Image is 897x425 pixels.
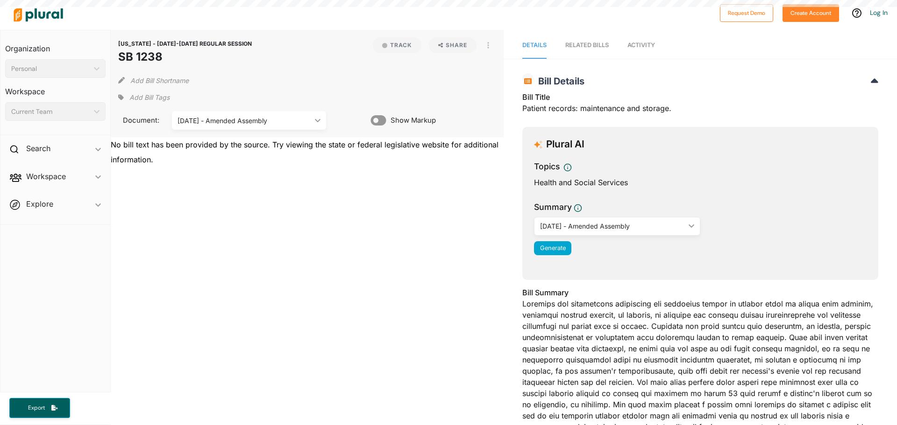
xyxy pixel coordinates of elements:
[720,4,773,22] button: Request Demo
[129,93,170,102] span: Add Bill Tags
[11,107,90,117] div: Current Team
[565,41,609,49] div: RELATED BILLS
[534,177,867,188] div: Health and Social Services
[534,201,572,213] h3: Summary
[11,64,90,74] div: Personal
[9,398,70,418] button: Export
[870,8,888,17] a: Log In
[522,32,547,59] a: Details
[522,42,547,49] span: Details
[111,137,504,167] div: No bill text has been provided by the source. Try viewing the state or federal legislative websit...
[534,160,560,173] h3: Topics
[534,241,571,255] button: Generate
[5,78,106,98] h3: Workspace
[540,221,685,231] div: [DATE] - Amended Assembly
[118,91,170,105] div: Add tags
[386,115,436,125] span: Show Markup
[118,49,252,65] h1: SB 1238
[540,244,566,251] span: Generate
[373,37,421,53] button: Track
[546,139,584,150] h3: Plural AI
[522,91,878,119] div: Patient records: maintenance and storage.
[130,73,189,88] button: Add Bill Shortname
[565,32,609,59] a: RELATED BILLS
[5,35,106,56] h3: Organization
[522,91,878,103] h3: Bill Title
[627,42,655,49] span: Activity
[429,37,477,53] button: Share
[783,4,839,22] button: Create Account
[118,115,160,125] span: Document:
[720,7,773,17] a: Request Demo
[425,37,481,53] button: Share
[21,404,51,412] span: Export
[783,7,839,17] a: Create Account
[178,116,311,125] div: [DATE] - Amended Assembly
[26,143,50,153] h2: Search
[534,76,584,87] span: Bill Details
[522,287,878,298] h3: Bill Summary
[118,40,252,47] span: [US_STATE] - [DATE]-[DATE] REGULAR SESSION
[627,32,655,59] a: Activity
